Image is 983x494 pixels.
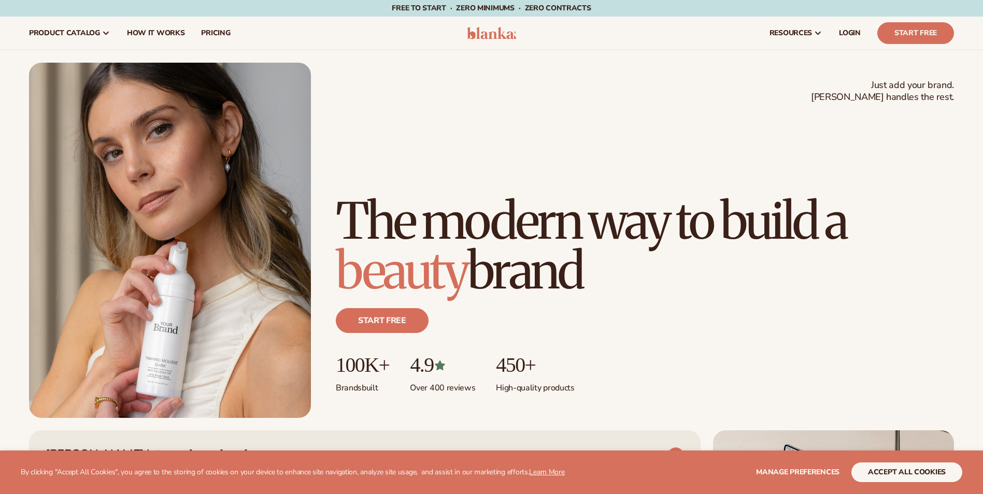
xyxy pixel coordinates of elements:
span: Free to start · ZERO minimums · ZERO contracts [392,3,591,13]
p: By clicking "Accept All Cookies", you agree to the storing of cookies on your device to enhance s... [21,468,565,477]
img: logo [467,27,516,39]
a: Start free [336,308,429,333]
span: pricing [201,29,230,37]
a: LOGIN [831,17,869,50]
a: Start Free [877,22,954,44]
a: resources [761,17,831,50]
a: How It Works [119,17,193,50]
h1: The modern way to build a brand [336,196,954,296]
span: Manage preferences [756,467,839,477]
p: High-quality products [496,376,574,394]
img: Female holding tanning mousse. [29,63,311,418]
span: product catalog [29,29,100,37]
p: Over 400 reviews [410,376,475,394]
a: Learn More [529,467,564,477]
button: accept all cookies [851,462,962,482]
a: pricing [193,17,238,50]
button: Manage preferences [756,462,839,482]
p: 4.9 [410,354,475,376]
span: resources [770,29,812,37]
a: VIEW PRODUCTS [593,447,684,463]
p: Brands built [336,376,389,394]
span: How It Works [127,29,185,37]
p: 450+ [496,354,574,376]
span: LOGIN [839,29,861,37]
p: 100K+ [336,354,389,376]
span: Just add your brand. [PERSON_NAME] handles the rest. [811,79,954,104]
a: product catalog [21,17,119,50]
span: beauty [336,240,467,302]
